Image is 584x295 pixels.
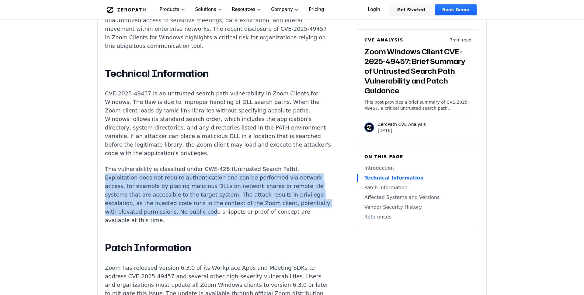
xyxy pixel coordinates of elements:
a: Login [360,4,388,15]
p: This post provides a brief summary of CVE-2025-49457, a critical untrusted search path vulnerabil... [364,99,471,111]
p: ZeroPath CVE Analysis [378,121,426,127]
p: This vulnerability is classified under CWE-426 (Untrusted Search Path). Exploitation does not req... [105,165,331,225]
a: Affected Systems and Versions [364,194,471,201]
img: ZeroPath CVE Analysis [364,123,374,132]
p: CVE-2025-49457 is an untrusted search path vulnerability in Zoom Clients for Windows. The flaw is... [105,89,331,158]
a: Vendor Security History [364,204,471,211]
p: Privilege escalation attacks against video conferencing platforms can lead to unauthorized access... [105,8,331,50]
h6: CVE Analysis [364,37,403,43]
h2: Technical Information [105,67,331,80]
h2: Patch Information [105,242,331,254]
h3: Zoom Windows Client CVE-2025-49457: Brief Summary of Untrusted Search Path Vulnerability and Patc... [364,47,471,95]
a: Book Demo [435,4,477,15]
a: Introduction [364,165,471,172]
a: Patch Information [364,184,471,191]
p: 7 min read [450,37,471,43]
a: References [364,213,471,221]
h6: On this page [364,154,471,160]
a: Technical Information [364,174,471,182]
p: [DATE] [378,127,426,133]
a: Get Started [390,4,433,15]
